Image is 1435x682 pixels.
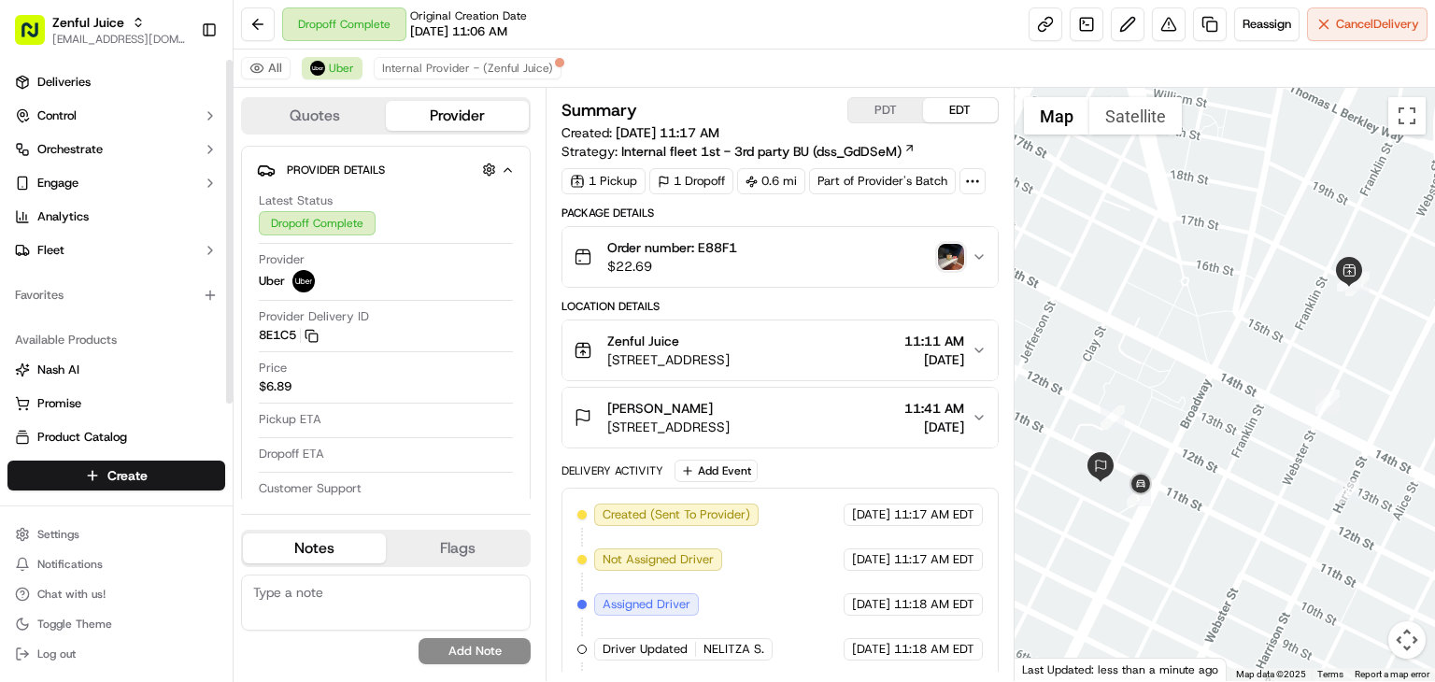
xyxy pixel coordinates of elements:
span: Latest Status [259,192,333,209]
button: Zenful Juice[EMAIL_ADDRESS][DOMAIN_NAME] [7,7,193,52]
span: Created (Sent To Provider) [603,506,750,523]
a: Promise [15,395,218,412]
span: Dropoff ETA [259,446,324,462]
span: Control [37,107,77,124]
span: Customer Support [259,480,362,497]
span: Cancel Delivery [1336,16,1419,33]
button: Control [7,101,225,131]
span: 11:18 AM EDT [894,596,974,613]
span: Provider [259,251,305,268]
span: $6.89 [259,378,291,395]
span: Internal fleet 1st - 3rd party BU (dss_GdDSeM) [621,142,902,161]
button: Order number: E88F1$22.69photo_proof_of_delivery image [562,227,998,287]
button: PDT [848,98,923,122]
span: Settings [37,527,79,542]
img: uber-new-logo.jpeg [310,61,325,76]
button: Provider [386,101,529,131]
a: Report a map error [1355,669,1429,679]
div: Strategy: [561,142,916,161]
span: [DATE] [904,350,964,369]
button: Nash AI [7,355,225,385]
span: Toggle Theme [37,617,112,632]
button: [PERSON_NAME][STREET_ADDRESS]11:41 AM[DATE] [562,388,998,448]
button: All [241,57,291,79]
span: 11:41 AM [904,399,964,418]
div: 4 [1337,267,1361,291]
span: Price [259,360,287,377]
span: Driver Updated [603,641,688,658]
span: [DATE] [852,641,890,658]
span: Pickup ETA [259,411,321,428]
button: Orchestrate [7,135,225,164]
button: Uber [302,57,362,79]
div: Package Details [561,206,999,220]
div: Available Products [7,325,225,355]
span: Original Creation Date [410,8,527,23]
span: Provider Delivery ID [259,308,369,325]
a: Terms (opens in new tab) [1317,669,1343,679]
span: Not Assigned Driver [603,551,714,568]
span: Uber [259,273,285,290]
span: Fleet [37,242,64,259]
button: Internal Provider - (Zenful Juice) [374,57,561,79]
div: Location Details [561,299,999,314]
button: 8E1C5 [259,327,319,344]
img: photo_proof_of_delivery image [938,244,964,270]
span: [DATE] [852,551,890,568]
button: Promise [7,389,225,419]
div: 2 [1335,479,1359,504]
span: Provider Details [287,163,385,178]
button: Log out [7,641,225,667]
span: $22.69 [607,257,737,276]
span: Map data ©2025 [1236,669,1306,679]
button: CancelDelivery [1307,7,1428,41]
span: Order number: E88F1 [607,238,737,257]
img: uber-new-logo.jpeg [292,270,315,292]
h3: Summary [561,102,637,119]
button: Show street map [1024,97,1089,135]
a: Product Catalog [15,429,218,446]
button: Create [7,461,225,490]
div: 3 [1345,272,1370,296]
a: Analytics [7,202,225,232]
div: Delivery Activity [561,463,663,478]
button: EDT [923,98,998,122]
button: Settings [7,521,225,547]
span: Analytics [37,208,89,225]
span: Product Catalog [37,429,127,446]
button: Add Event [675,460,758,482]
span: [DATE] 11:17 AM [616,124,719,141]
span: Deliveries [37,74,91,91]
span: 11:18 AM EDT [894,641,974,658]
span: [DATE] [852,596,890,613]
div: 1 Pickup [561,168,646,194]
span: Created: [561,123,719,142]
button: Notifications [7,551,225,577]
span: Zenful Juice [52,13,124,32]
div: 1 Dropoff [649,168,733,194]
a: Deliveries [7,67,225,97]
img: Google [1019,657,1081,681]
a: Internal fleet 1st - 3rd party BU (dss_GdDSeM) [621,142,916,161]
span: Uber [329,61,354,76]
button: Chat with us! [7,581,225,607]
div: 6 [1101,405,1125,430]
span: [DATE] 11:06 AM [410,23,507,40]
button: Zenful Juice[STREET_ADDRESS]11:11 AM[DATE] [562,320,998,380]
span: 11:11 AM [904,332,964,350]
button: Engage [7,168,225,198]
span: [DATE] [904,418,964,436]
span: [DATE] [852,506,890,523]
span: [STREET_ADDRESS] [607,350,730,369]
span: NELITZA S. [703,641,764,658]
div: Favorites [7,280,225,310]
span: 11:17 AM EDT [894,551,974,568]
button: Show satellite imagery [1089,97,1182,135]
span: [PERSON_NAME] [607,399,713,418]
button: Reassign [1234,7,1300,41]
button: Quotes [243,101,386,131]
span: Notifications [37,557,103,572]
span: Create [107,466,148,485]
div: 7 [1127,482,1151,506]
